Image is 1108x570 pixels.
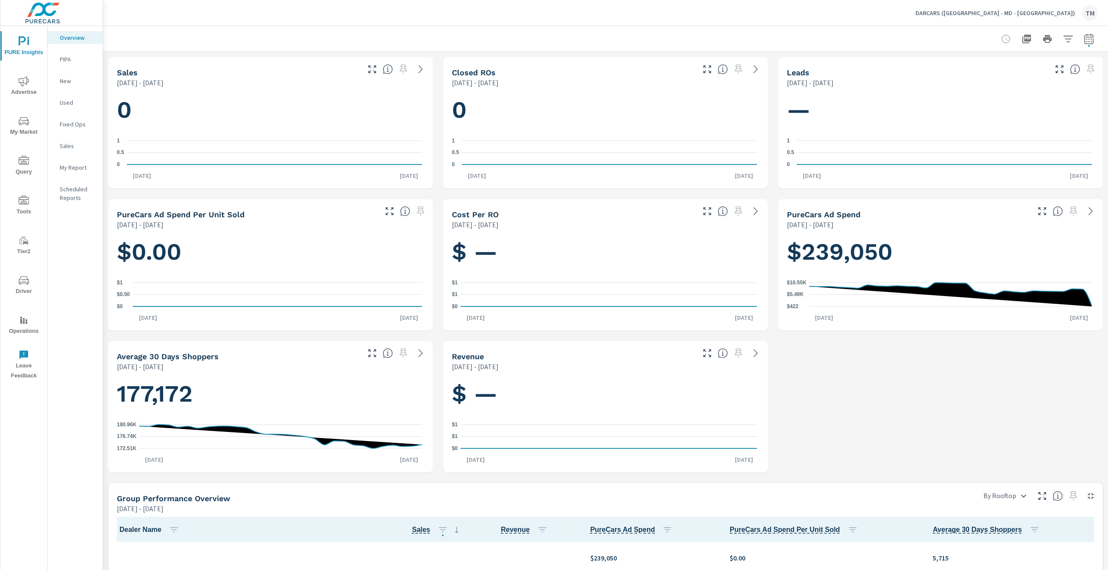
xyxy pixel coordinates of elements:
[452,361,499,372] p: [DATE] - [DATE]
[60,142,96,150] p: Sales
[452,280,458,286] text: $1
[1053,491,1063,501] span: Understand group performance broken down by various segments. Use the dropdown in the upper right...
[729,455,759,464] p: [DATE]
[1064,313,1094,322] p: [DATE]
[718,348,728,358] span: Total sales revenue over the selected date range. [Source: This data is sourced from the dealer’s...
[718,64,728,74] span: Number of Repair Orders Closed by the selected dealership group over the selected time range. [So...
[117,95,424,125] h1: 0
[729,171,759,180] p: [DATE]
[48,74,103,87] div: New
[452,237,759,267] h1: $ —
[117,280,123,286] text: $1
[117,503,164,514] p: [DATE] - [DATE]
[1053,62,1066,76] button: Make Fullscreen
[787,150,794,156] text: 0.5
[730,525,861,535] span: PureCars Ad Spend Per Unit Sold
[414,62,428,76] a: See more details in report
[452,352,484,361] h5: Revenue
[590,553,716,563] p: $239,050
[383,204,396,218] button: Make Fullscreen
[3,196,45,217] span: Tools
[117,361,164,372] p: [DATE] - [DATE]
[915,9,1075,17] p: DARCARS ([GEOGRAPHIC_DATA] - MD - [GEOGRAPHIC_DATA])
[117,138,120,144] text: 1
[797,171,827,180] p: [DATE]
[1084,489,1098,503] button: Minimize Widget
[452,210,499,219] h5: Cost per RO
[700,346,714,360] button: Make Fullscreen
[730,525,840,535] span: Average cost of advertising per each vehicle sold at the dealer over the selected date range. The...
[452,292,458,298] text: $1
[60,77,96,85] p: New
[3,36,45,58] span: PURE Insights
[452,379,759,409] h1: $ —
[117,303,123,309] text: $0
[787,161,790,167] text: 0
[117,210,245,219] h5: PureCars Ad Spend Per Unit Sold
[452,303,458,309] text: $0
[1082,5,1098,21] div: TM
[117,379,424,409] h1: 177,172
[749,204,763,218] a: See more details in report
[414,346,428,360] a: See more details in report
[383,348,393,358] span: A rolling 30 day total of daily Shoppers on the dealership website, averaged over the selected da...
[590,525,676,535] span: PureCars Ad Spend
[48,161,103,174] div: My Report
[590,525,655,535] span: Total cost of media for all PureCars channels for the selected dealership group over the selected...
[718,206,728,216] span: Average cost incurred by the dealership from each Repair Order closed over the selected date rang...
[1060,30,1077,48] button: Apply Filters
[117,68,138,77] h5: Sales
[119,525,183,535] span: Dealer Name
[1066,489,1080,503] span: Select a preset date range to save this widget
[117,237,424,267] h1: $0.00
[60,163,96,172] p: My Report
[383,64,393,74] span: Number of vehicles sold by the dealership over the selected date range. [Source: This data is sou...
[412,525,430,535] span: Number of vehicles sold by the dealership over the selected date range. [Source: This data is sou...
[1018,30,1035,48] button: "Export Report to PDF"
[48,31,103,44] div: Overview
[933,553,1092,563] p: 5,715
[117,161,120,167] text: 0
[48,183,103,204] div: Scheduled Reports
[729,313,759,322] p: [DATE]
[730,553,919,563] p: $0.00
[117,77,164,88] p: [DATE] - [DATE]
[933,525,1022,535] span: A rolling 30 day total of daily Shoppers on the dealership website, averaged over the selected da...
[394,455,424,464] p: [DATE]
[452,434,458,440] text: $1
[1066,204,1080,218] span: Select a preset date range to save this widget
[3,275,45,296] span: Driver
[700,204,714,218] button: Make Fullscreen
[452,68,496,77] h5: Closed ROs
[452,422,458,428] text: $1
[787,77,834,88] p: [DATE] - [DATE]
[412,525,462,535] span: Sales
[787,68,809,77] h5: Leads
[462,171,492,180] p: [DATE]
[787,237,1094,267] h1: $239,050
[117,494,230,503] h5: Group Performance Overview
[1053,206,1063,216] span: Total cost of media for all PureCars channels for the selected dealership group over the selected...
[787,210,860,219] h5: PureCars Ad Spend
[60,120,96,129] p: Fixed Ops
[60,185,96,202] p: Scheduled Reports
[117,219,164,230] p: [DATE] - [DATE]
[501,525,551,535] span: Revenue
[0,26,47,384] div: nav menu
[365,62,379,76] button: Make Fullscreen
[414,204,428,218] span: Select a preset date range to save this widget
[365,346,379,360] button: Make Fullscreen
[1084,204,1098,218] a: See more details in report
[3,235,45,257] span: Tier2
[452,445,458,451] text: $0
[117,434,137,440] text: 176.74K
[3,315,45,336] span: Operations
[60,33,96,42] p: Overview
[461,455,491,464] p: [DATE]
[731,346,745,360] span: Select a preset date range to save this widget
[3,156,45,177] span: Query
[117,150,124,156] text: 0.5
[787,280,807,286] text: $10.55K
[731,62,745,76] span: Select a preset date range to save this widget
[1084,62,1098,76] span: Select a preset date range to save this widget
